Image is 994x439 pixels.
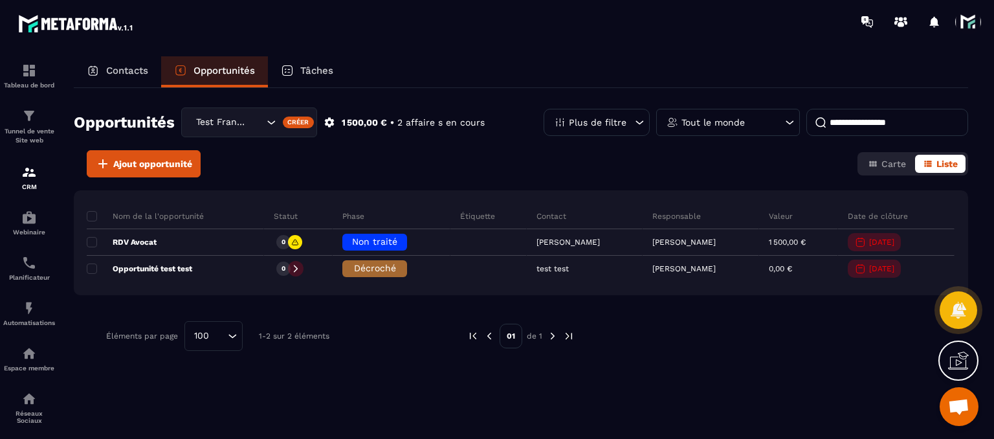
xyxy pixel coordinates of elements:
p: Éléments par page [106,332,178,341]
p: CRM [3,183,55,190]
span: 100 [190,329,214,343]
a: automationsautomationsWebinaire [3,200,55,245]
p: Contacts [106,65,148,76]
a: formationformationCRM [3,155,55,200]
div: Ouvrir le chat [940,387,978,426]
p: 1 500,00 € [342,117,387,129]
img: automations [21,346,37,361]
p: Opportunités [193,65,255,76]
img: formation [21,63,37,78]
p: 0,00 € [769,264,792,273]
span: Non traité [352,236,397,247]
p: Réseaux Sociaux [3,410,55,424]
img: logo [18,12,135,35]
p: 1-2 sur 2 éléments [259,332,329,341]
img: next [563,330,575,342]
p: 01 [500,324,522,348]
p: Responsable [652,211,701,221]
p: de 1 [527,331,542,341]
button: Ajout opportunité [87,150,201,177]
p: Statut [274,211,298,221]
h2: Opportunités [74,109,175,135]
p: Automatisations [3,319,55,326]
img: next [547,330,558,342]
p: 0 [282,264,285,273]
p: [PERSON_NAME] [652,264,716,273]
a: Contacts [74,56,161,87]
p: Tout le monde [681,118,745,127]
img: automations [21,210,37,225]
div: Search for option [184,321,243,351]
input: Search for option [250,115,263,129]
p: Tâches [300,65,333,76]
img: formation [21,164,37,180]
p: Tableau de bord [3,82,55,89]
img: prev [467,330,479,342]
p: [DATE] [869,238,894,247]
p: Contact [536,211,566,221]
img: social-network [21,391,37,407]
p: RDV Avocat [87,237,157,247]
img: prev [483,330,495,342]
p: Date de clôture [848,211,908,221]
input: Search for option [214,329,225,343]
a: Tâches [268,56,346,87]
p: Tunnel de vente Site web [3,127,55,145]
span: Liste [936,159,958,169]
div: Créer [283,117,315,128]
a: schedulerschedulerPlanificateur [3,245,55,291]
p: 1 500,00 € [769,238,806,247]
p: Étiquette [460,211,495,221]
p: 0 [282,238,285,247]
p: Opportunité test test [87,264,192,274]
img: scheduler [21,255,37,271]
p: Plus de filtre [569,118,626,127]
p: Espace membre [3,365,55,372]
button: Carte [860,155,914,173]
p: Phase [342,211,364,221]
p: [PERSON_NAME] [652,238,716,247]
span: Décroché [354,263,396,273]
a: social-networksocial-networkRéseaux Sociaux [3,381,55,434]
a: automationsautomationsAutomatisations [3,291,55,336]
img: formation [21,108,37,124]
p: Planificateur [3,274,55,281]
p: Nom de la l'opportunité [87,211,204,221]
a: formationformationTunnel de vente Site web [3,98,55,155]
p: Webinaire [3,229,55,236]
a: automationsautomationsEspace membre [3,336,55,381]
p: • [390,117,394,129]
a: formationformationTableau de bord [3,53,55,98]
p: 2 affaire s en cours [397,117,485,129]
img: automations [21,300,37,316]
button: Liste [915,155,966,173]
span: Test François enregistrement [193,115,250,129]
a: Opportunités [161,56,268,87]
div: Search for option [181,107,317,137]
p: [DATE] [869,264,894,273]
p: Valeur [769,211,793,221]
span: Carte [881,159,906,169]
span: Ajout opportunité [113,157,192,170]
